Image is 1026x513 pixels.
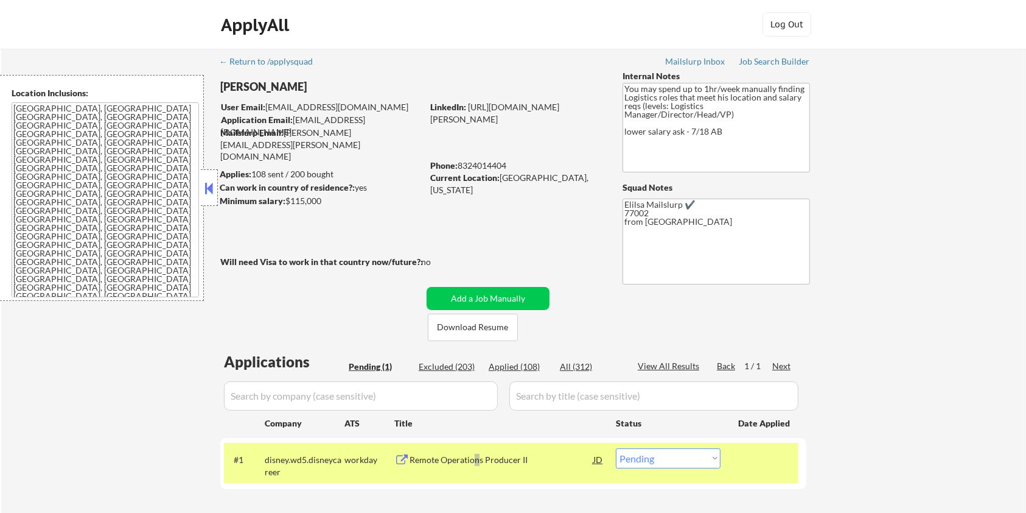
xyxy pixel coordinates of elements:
[509,381,798,411] input: Search by title (case sensitive)
[221,102,265,112] strong: User Email:
[344,417,394,430] div: ATS
[220,182,355,193] strong: Can work in country of residence?:
[428,314,518,341] button: Download Resume
[427,287,550,310] button: Add a Job Manually
[219,57,324,69] a: ← Return to /applysquad
[220,79,470,94] div: [PERSON_NAME]
[220,127,284,138] strong: Mailslurp Email:
[265,417,344,430] div: Company
[772,360,792,372] div: Next
[220,195,422,207] div: $115,000
[489,361,550,373] div: Applied (108)
[616,412,721,434] div: Status
[763,12,811,37] button: Log Out
[739,57,810,66] div: Job Search Builder
[219,57,324,66] div: ← Return to /applysquad
[430,160,458,171] strong: Phone:
[430,172,602,196] div: [GEOGRAPHIC_DATA], [US_STATE]
[394,417,604,430] div: Title
[739,57,810,69] a: Job Search Builder
[220,169,251,179] strong: Applies:
[430,172,500,183] strong: Current Location:
[623,182,810,194] div: Squad Notes
[419,361,480,373] div: Excluded (203)
[738,417,792,430] div: Date Applied
[349,361,410,373] div: Pending (1)
[665,57,726,69] a: Mailslurp Inbox
[623,70,810,82] div: Internal Notes
[665,57,726,66] div: Mailslurp Inbox
[430,102,559,124] a: [URL][DOMAIN_NAME][PERSON_NAME]
[220,127,422,163] div: [PERSON_NAME][EMAIL_ADDRESS][PERSON_NAME][DOMAIN_NAME]
[221,114,422,138] div: [EMAIL_ADDRESS][DOMAIN_NAME]
[410,454,593,466] div: Remote Operations Producer II
[430,160,602,172] div: 8324014404
[592,448,604,470] div: JD
[224,381,498,411] input: Search by company (case sensitive)
[221,115,293,125] strong: Application Email:
[220,196,285,206] strong: Minimum salary:
[560,361,621,373] div: All (312)
[220,256,423,267] strong: Will need Visa to work in that country now/future?:
[344,454,394,466] div: workday
[221,15,293,35] div: ApplyAll
[12,87,199,99] div: Location Inclusions:
[717,360,736,372] div: Back
[744,360,772,372] div: 1 / 1
[638,360,703,372] div: View All Results
[265,454,344,478] div: disney.wd5.disneycareer
[224,355,344,369] div: Applications
[220,182,419,194] div: yes
[421,256,456,268] div: no
[234,454,255,466] div: #1
[220,168,422,180] div: 108 sent / 200 bought
[430,102,466,112] strong: LinkedIn:
[221,101,422,113] div: [EMAIL_ADDRESS][DOMAIN_NAME]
